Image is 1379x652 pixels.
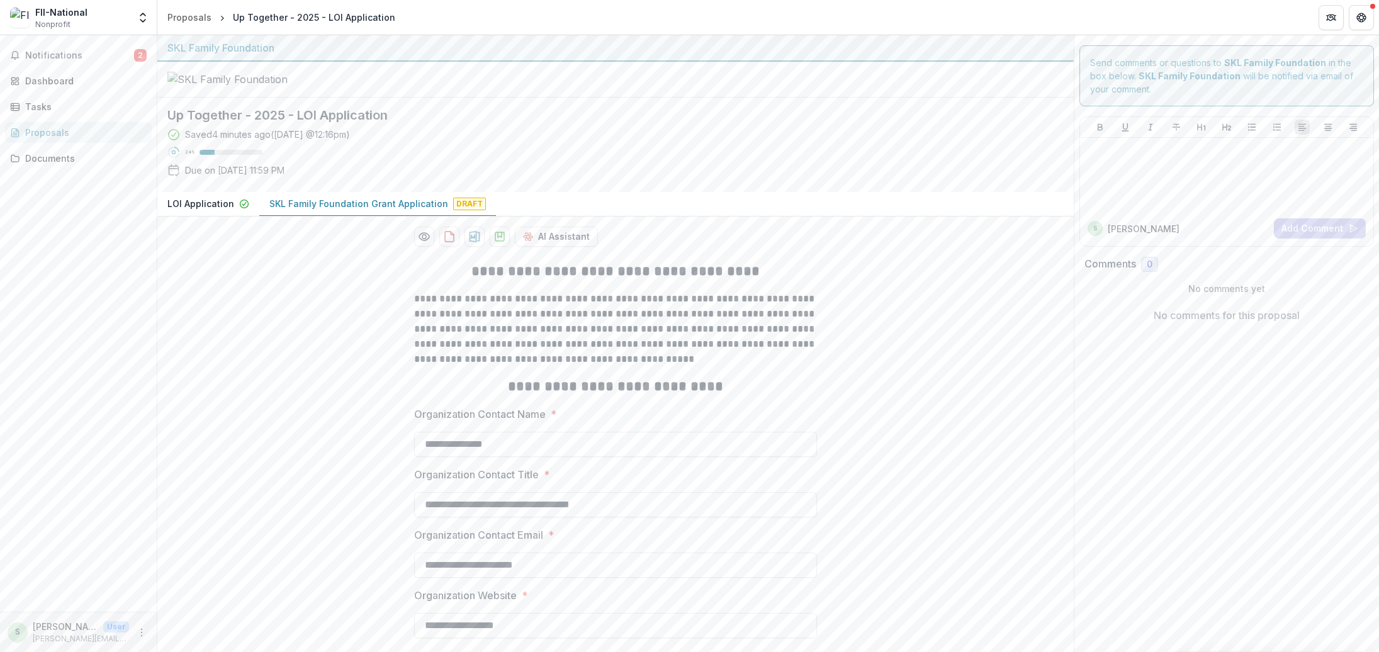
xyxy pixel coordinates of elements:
button: Italicize [1143,120,1158,135]
button: Underline [1118,120,1133,135]
button: download-proposal [464,227,485,247]
button: Add Comment [1274,218,1366,239]
p: 24 % [185,148,194,157]
div: Proposals [25,126,142,139]
button: More [134,625,149,640]
img: FII-National [10,8,30,28]
div: SKL Family Foundation [167,40,1064,55]
div: Tasks [25,100,142,113]
a: Dashboard [5,70,152,91]
img: SKL Family Foundation [167,72,293,87]
p: No comments yet [1084,282,1369,295]
span: Nonprofit [35,19,70,30]
p: SKL Family Foundation Grant Application [269,197,448,210]
p: [PERSON_NAME] [33,620,98,633]
a: Proposals [5,122,152,143]
button: Get Help [1349,5,1374,30]
div: Documents [25,152,142,165]
button: download-proposal [439,227,459,247]
button: AI Assistant [515,227,598,247]
strong: SKL Family Foundation [1224,57,1326,68]
p: LOI Application [167,197,234,210]
p: Organization Website [414,588,517,603]
button: Align Left [1295,120,1310,135]
p: Organization Contact Name [414,407,546,422]
nav: breadcrumb [162,8,400,26]
button: Heading 2 [1219,120,1234,135]
button: Preview 47cb5766-2663-48fa-afc8-1b2dcb3c6704-1.pdf [414,227,434,247]
button: Heading 1 [1194,120,1209,135]
p: No comments for this proposal [1154,308,1300,323]
button: Ordered List [1269,120,1285,135]
a: Documents [5,148,152,169]
button: Open entity switcher [134,5,152,30]
h2: Up Together - 2025 - LOI Application [167,108,1044,123]
h2: Comments [1084,258,1136,270]
strong: SKL Family Foundation [1139,70,1241,81]
button: Strike [1169,120,1184,135]
div: Samantha [15,628,20,636]
p: [PERSON_NAME] [1108,222,1179,235]
a: Proposals [162,8,217,26]
button: download-proposal [490,227,510,247]
div: Send comments or questions to in the box below. will be notified via email of your comment. [1079,45,1374,106]
div: Up Together - 2025 - LOI Application [233,11,395,24]
button: Bold [1093,120,1108,135]
span: 0 [1147,259,1152,270]
span: 2 [134,49,147,62]
span: Draft [453,198,486,210]
button: Partners [1319,5,1344,30]
p: User [103,621,129,632]
button: Notifications2 [5,45,152,65]
div: Saved 4 minutes ago ( [DATE] @ 12:16pm ) [185,128,350,141]
p: [PERSON_NAME][EMAIL_ADDRESS][DOMAIN_NAME] [33,633,129,644]
span: Notifications [25,50,134,61]
div: Proposals [167,11,211,24]
button: Bullet List [1244,120,1259,135]
p: Organization Contact Title [414,467,539,482]
button: Align Right [1346,120,1361,135]
div: Samantha [1093,225,1097,232]
button: Align Center [1320,120,1336,135]
p: Organization Contact Email [414,527,543,542]
div: Dashboard [25,74,142,87]
a: Tasks [5,96,152,117]
p: Due on [DATE] 11:59 PM [185,164,284,177]
div: FII-National [35,6,87,19]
